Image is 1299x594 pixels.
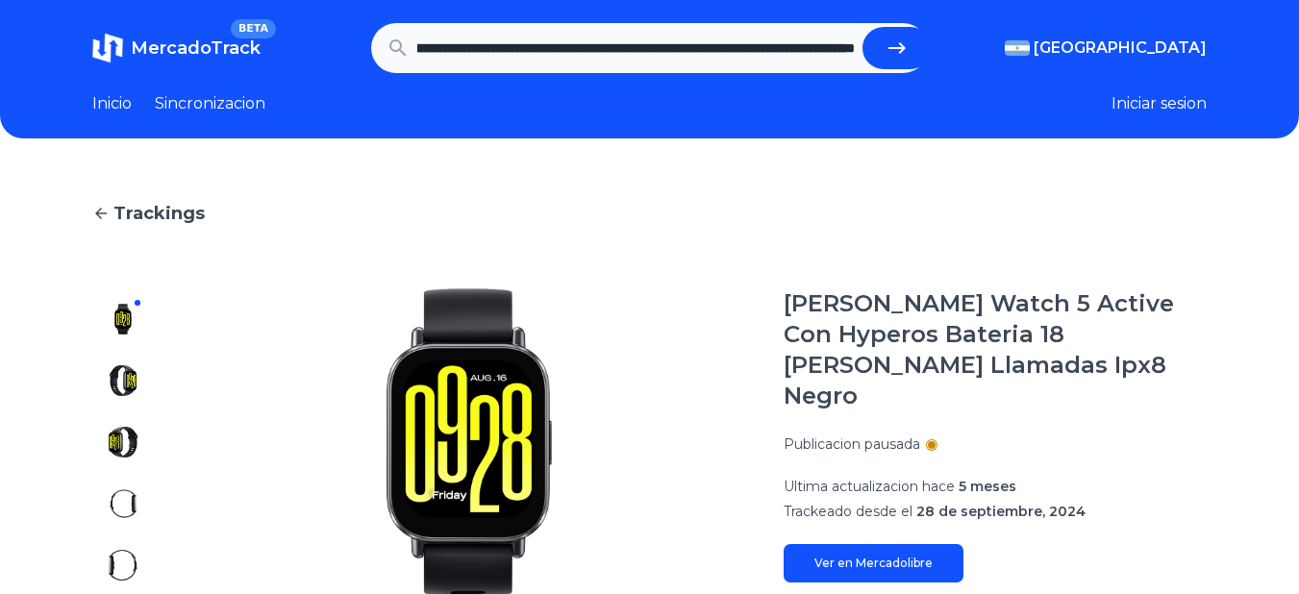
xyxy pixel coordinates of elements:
[108,550,138,581] img: Xiaomi Redmi Watch 5 Active Con Hyperos Bateria 18 Días Llamadas Ipx8 Negro
[784,288,1207,411] h1: [PERSON_NAME] Watch 5 Active Con Hyperos Bateria 18 [PERSON_NAME] Llamadas Ipx8 Negro
[784,434,920,454] p: Publicacion pausada
[108,304,138,334] img: Xiaomi Redmi Watch 5 Active Con Hyperos Bateria 18 Días Llamadas Ipx8 Negro
[92,33,261,63] a: MercadoTrackBETA
[1112,92,1207,115] button: Iniciar sesion
[131,37,261,59] span: MercadoTrack
[92,33,123,63] img: MercadoTrack
[1034,37,1207,60] span: [GEOGRAPHIC_DATA]
[231,19,276,38] span: BETA
[1005,37,1207,60] button: [GEOGRAPHIC_DATA]
[784,478,955,495] span: Ultima actualizacion hace
[92,200,1207,227] a: Trackings
[959,478,1016,495] span: 5 meses
[108,488,138,519] img: Xiaomi Redmi Watch 5 Active Con Hyperos Bateria 18 Días Llamadas Ipx8 Negro
[155,92,265,115] a: Sincronizacion
[916,503,1086,520] span: 28 de septiembre, 2024
[108,427,138,458] img: Xiaomi Redmi Watch 5 Active Con Hyperos Bateria 18 Días Llamadas Ipx8 Negro
[784,503,912,520] span: Trackeado desde el
[113,200,205,227] span: Trackings
[92,92,132,115] a: Inicio
[784,544,963,582] a: Ver en Mercadolibre
[1005,40,1030,56] img: Argentina
[108,365,138,396] img: Xiaomi Redmi Watch 5 Active Con Hyperos Bateria 18 Días Llamadas Ipx8 Negro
